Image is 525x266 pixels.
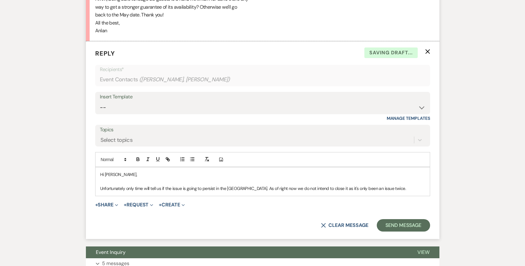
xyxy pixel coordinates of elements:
[159,202,162,207] span: +
[100,185,425,192] p: Unfortunately only time will tell us if the issue is going to persist in the [GEOGRAPHIC_DATA]. A...
[100,125,425,134] label: Topics
[159,202,185,207] button: Create
[100,171,425,178] p: Hi [PERSON_NAME],
[387,115,430,121] a: Manage Templates
[95,49,115,57] span: Reply
[100,92,425,101] div: Insert Template
[139,75,230,84] span: ( [PERSON_NAME], [PERSON_NAME] )
[95,202,98,207] span: +
[86,246,407,258] button: Event Inquiry
[95,202,118,207] button: Share
[100,65,425,74] p: Recipients*
[100,136,133,144] div: Select topics
[96,249,126,255] span: Event Inquiry
[124,202,127,207] span: +
[377,219,430,232] button: Send Message
[100,74,425,86] div: Event Contacts
[321,223,368,228] button: Clear message
[407,246,439,258] button: View
[364,47,418,58] span: Saving draft...
[417,249,429,255] span: View
[124,202,153,207] button: Request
